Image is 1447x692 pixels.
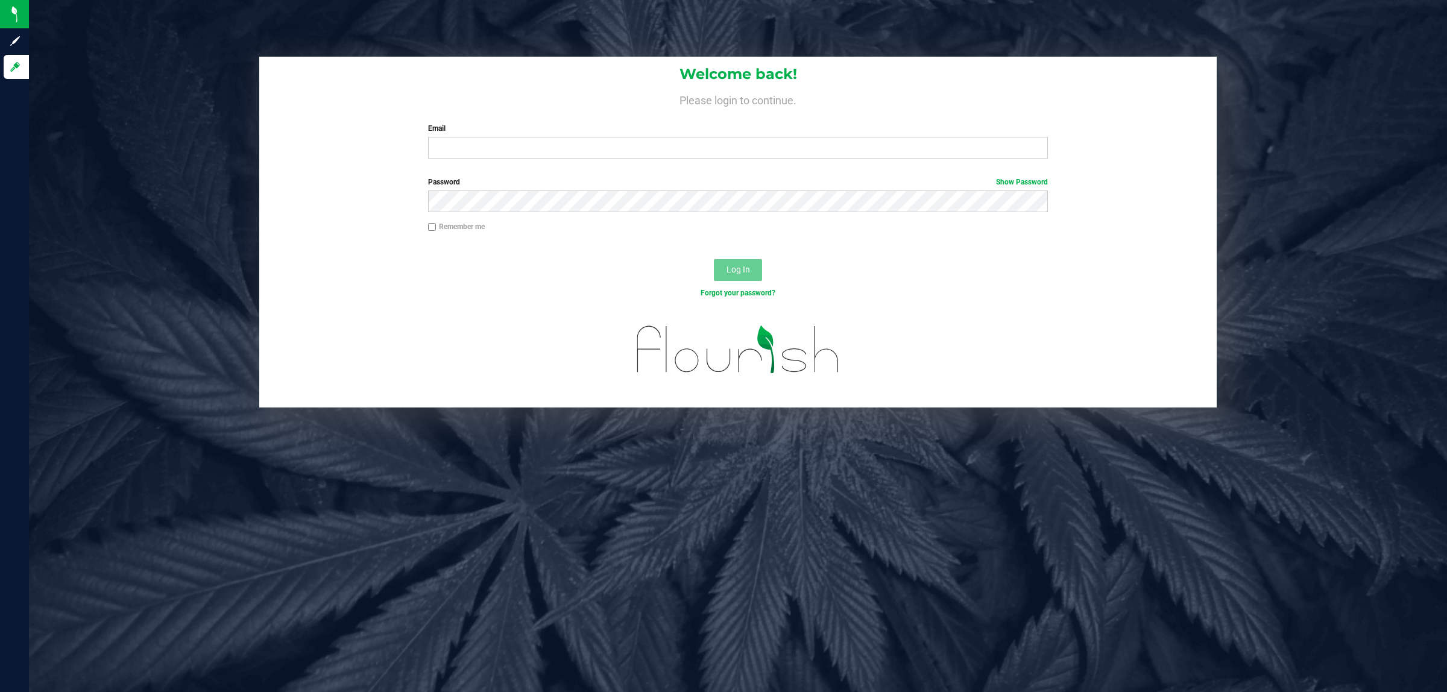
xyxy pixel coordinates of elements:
label: Email [428,123,1048,134]
a: Show Password [996,178,1048,186]
label: Remember me [428,221,485,232]
a: Forgot your password? [701,289,775,297]
inline-svg: Sign up [9,35,21,47]
h4: Please login to continue. [259,92,1217,106]
h1: Welcome back! [259,66,1217,82]
span: Password [428,178,460,186]
img: flourish_logo.svg [619,311,858,388]
input: Remember me [428,223,437,231]
button: Log In [714,259,762,281]
inline-svg: Log in [9,61,21,73]
span: Log In [727,265,750,274]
